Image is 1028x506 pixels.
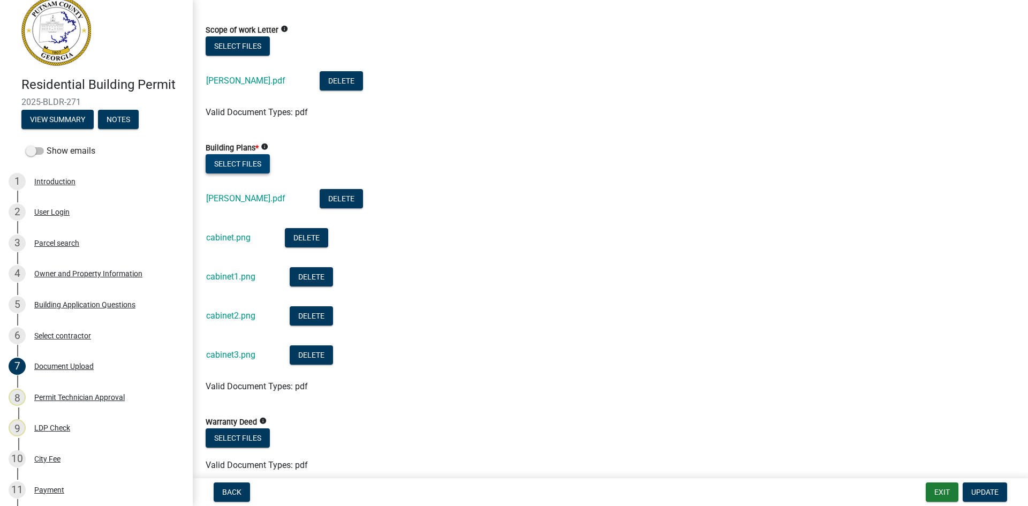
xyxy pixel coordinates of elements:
span: 2025-BLDR-271 [21,97,171,107]
div: Building Application Questions [34,301,135,308]
label: Building Plans [206,145,259,152]
i: info [259,417,267,425]
wm-modal-confirm: Delete Document [290,273,333,283]
span: Update [971,488,999,496]
a: cabinet3.png [206,350,255,360]
button: Exit [926,482,958,502]
button: Notes [98,110,139,129]
button: Delete [290,306,333,326]
span: Valid Document Types: pdf [206,381,308,391]
button: Back [214,482,250,502]
div: 10 [9,450,26,467]
div: 6 [9,327,26,344]
button: Select files [206,154,270,173]
button: Update [963,482,1007,502]
div: 5 [9,296,26,313]
div: Introduction [34,178,75,185]
label: Scope of work Letter [206,27,278,34]
i: info [281,25,288,33]
button: Delete [290,345,333,365]
i: info [261,143,268,150]
div: Document Upload [34,362,94,370]
a: cabinet2.png [206,311,255,321]
button: View Summary [21,110,94,129]
div: Select contractor [34,332,91,339]
div: User Login [34,208,70,216]
div: 1 [9,173,26,190]
div: LDP Check [34,424,70,432]
div: 8 [9,389,26,406]
wm-modal-confirm: Delete Document [285,233,328,244]
div: City Fee [34,455,61,463]
a: cabinet.png [206,232,251,243]
a: cabinet1.png [206,271,255,282]
button: Delete [320,189,363,208]
button: Delete [285,228,328,247]
button: Delete [290,267,333,286]
label: Warranty Deed [206,419,257,426]
div: 4 [9,265,26,282]
div: 11 [9,481,26,499]
div: 3 [9,235,26,252]
div: 2 [9,203,26,221]
button: Select files [206,428,270,448]
a: [PERSON_NAME].pdf [206,75,285,86]
label: Show emails [26,145,95,157]
wm-modal-confirm: Delete Document [320,194,363,205]
span: Valid Document Types: pdf [206,460,308,470]
div: Payment [34,486,64,494]
wm-modal-confirm: Notes [98,116,139,124]
wm-modal-confirm: Summary [21,116,94,124]
wm-modal-confirm: Delete Document [290,351,333,361]
button: Delete [320,71,363,90]
button: Select files [206,36,270,56]
span: Valid Document Types: pdf [206,107,308,117]
wm-modal-confirm: Delete Document [320,77,363,87]
div: Parcel search [34,239,79,247]
a: [PERSON_NAME].pdf [206,193,285,203]
div: 7 [9,358,26,375]
div: Permit Technician Approval [34,394,125,401]
div: 9 [9,419,26,436]
div: Owner and Property Information [34,270,142,277]
h4: Residential Building Permit [21,77,184,93]
wm-modal-confirm: Delete Document [290,312,333,322]
span: Back [222,488,241,496]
